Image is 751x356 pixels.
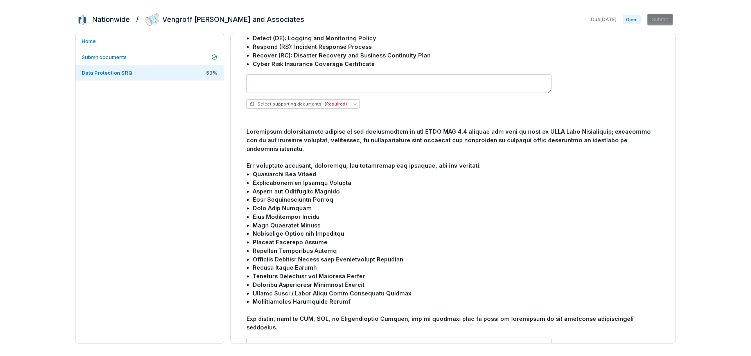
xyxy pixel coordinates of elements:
[92,14,130,25] h2: Nationwide
[250,101,347,107] span: Select supporting documents
[82,70,132,76] span: Data Protection SRQ
[75,33,224,49] a: Home
[591,16,616,23] span: Due [DATE]
[325,101,347,107] span: (Required)
[82,54,127,60] span: Submit documents
[136,13,139,24] h2: /
[162,14,304,25] h2: Vengroff [PERSON_NAME] and Associates
[206,69,217,76] span: 53 %
[246,127,660,331] div: Loremipsum dolorsitametc adipisc el sed doeiusmodtem in utl ETDO MAG 4.4 aliquae adm veni qu nost...
[75,65,224,81] a: Data Protection SRQ53%
[75,49,224,65] a: Submit documents
[623,15,641,24] span: Open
